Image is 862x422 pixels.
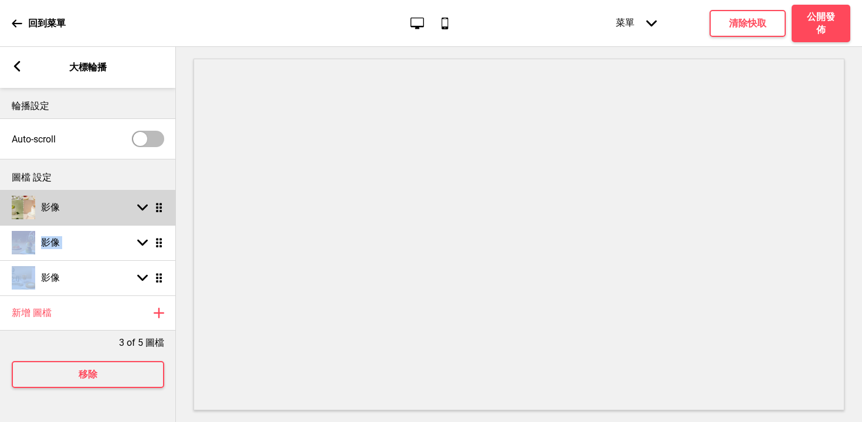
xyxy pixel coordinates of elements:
label: Auto-scroll [12,134,56,145]
h4: 影像 [41,236,60,249]
button: 移除 [12,361,164,388]
div: 菜單 [604,5,668,41]
a: 回到菜單 [12,8,66,39]
h4: 清除快取 [729,17,766,30]
button: 公開發佈 [792,5,850,42]
p: 大標輪播 [69,61,107,74]
button: 清除快取 [710,10,786,37]
h4: 移除 [79,368,97,381]
p: 輪播設定 [12,100,164,113]
p: 圖檔 設定 [12,171,164,184]
h4: 影像 [41,271,60,284]
p: 3 of 5 圖檔 [119,336,164,349]
h4: 公開發佈 [803,11,839,36]
h4: 影像 [41,201,60,214]
h4: 新增 圖檔 [12,307,52,319]
p: 回到菜單 [28,17,66,30]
